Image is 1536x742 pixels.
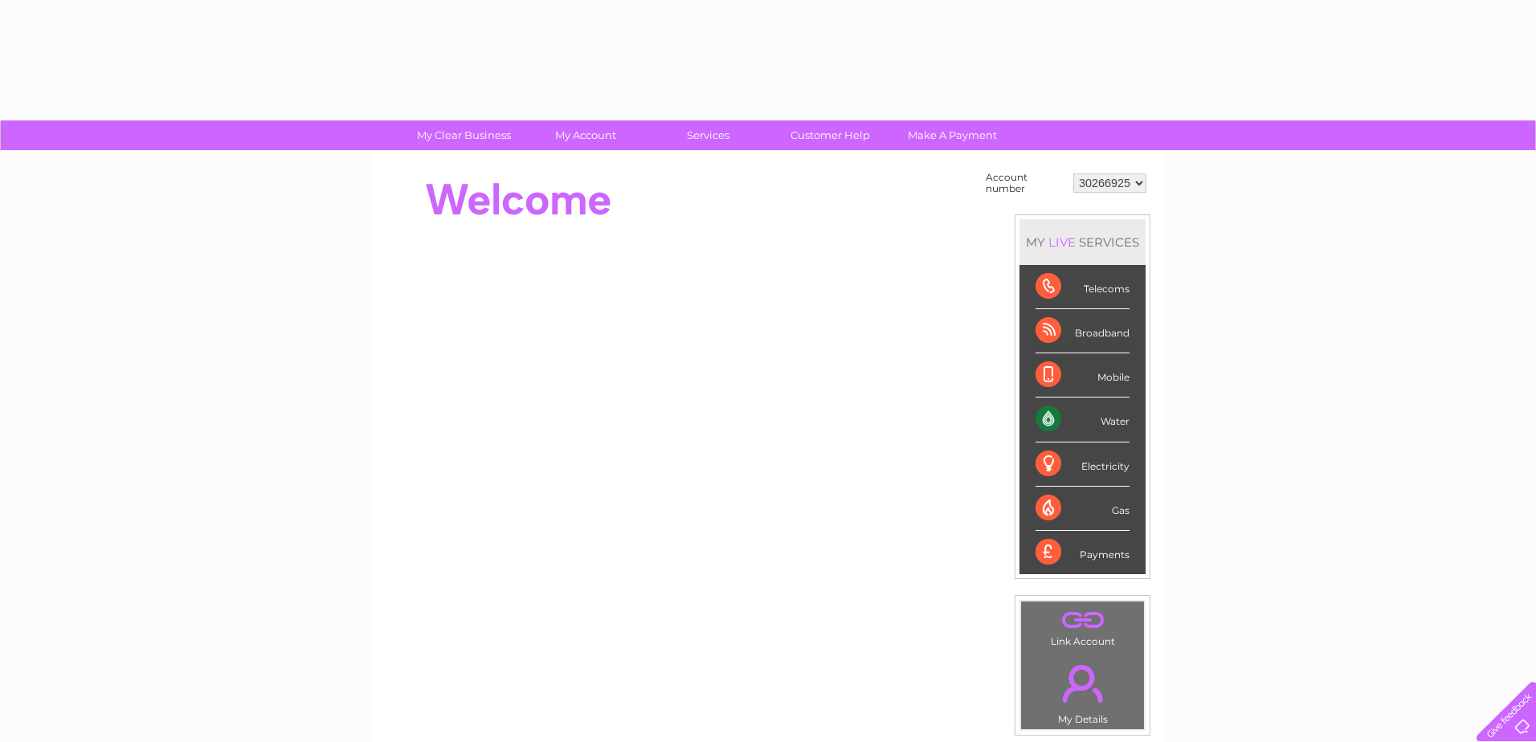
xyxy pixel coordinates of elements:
td: Account number [982,168,1069,198]
a: Customer Help [764,120,897,150]
a: . [1025,655,1140,711]
a: My Account [520,120,652,150]
div: LIVE [1045,234,1079,250]
div: Broadband [1036,309,1130,353]
div: Water [1036,397,1130,442]
a: My Clear Business [398,120,530,150]
div: MY SERVICES [1019,219,1146,265]
a: Make A Payment [886,120,1019,150]
div: Mobile [1036,353,1130,397]
a: . [1025,605,1140,634]
div: Telecoms [1036,265,1130,309]
div: Gas [1036,487,1130,531]
td: My Details [1020,651,1145,730]
td: Link Account [1020,601,1145,651]
div: Payments [1036,531,1130,574]
div: Electricity [1036,442,1130,487]
a: Services [642,120,774,150]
